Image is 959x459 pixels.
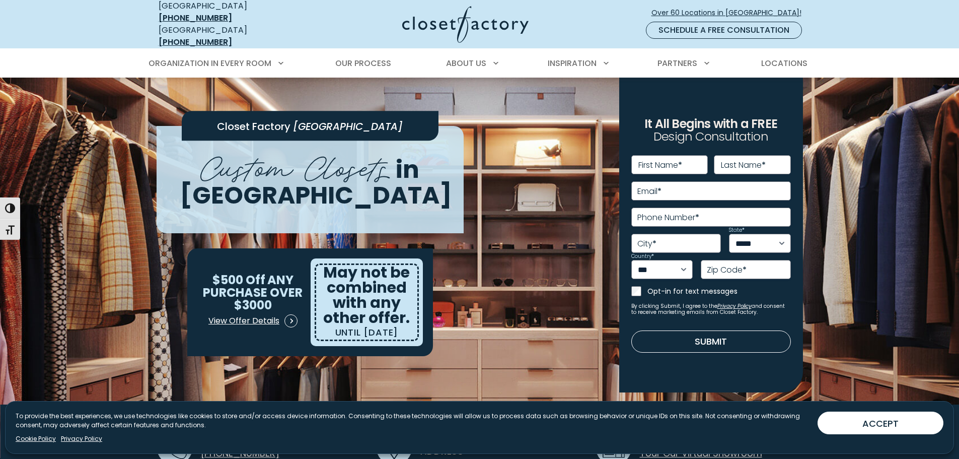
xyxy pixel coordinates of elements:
[651,8,809,18] span: Over 60 Locations in [GEOGRAPHIC_DATA]!
[646,22,802,39] a: Schedule a Free Consultation
[159,36,232,48] a: [PHONE_NUMBER]
[657,57,697,69] span: Partners
[149,57,271,69] span: Organization in Every Room
[159,12,232,24] a: [PHONE_NUMBER]
[208,311,298,331] a: View Offer Details
[651,4,810,22] a: Over 60 Locations in [GEOGRAPHIC_DATA]!
[644,115,777,132] span: It All Begins with a FREE
[446,57,486,69] span: About Us
[217,119,290,134] span: Closet Factory
[638,161,682,169] label: First Name
[335,325,399,340] p: UNTIL [DATE]
[180,153,452,212] span: in [GEOGRAPHIC_DATA]
[729,228,745,233] label: State
[647,286,791,296] label: Opt-in for text messages
[653,128,768,145] span: Design Consultation
[203,272,303,313] span: ANY PURCHASE OVER $3000
[16,434,56,443] a: Cookie Policy
[631,331,791,353] button: Submit
[335,57,391,69] span: Our Process
[159,24,305,48] div: [GEOGRAPHIC_DATA]
[323,261,410,329] span: May not be combined with any other offer.
[707,266,747,274] label: Zip Code
[721,161,766,169] label: Last Name
[61,434,102,443] a: Privacy Policy
[293,119,403,134] span: [GEOGRAPHIC_DATA]
[402,6,529,43] img: Closet Factory Logo
[548,57,597,69] span: Inspiration
[141,49,818,78] nav: Primary Menu
[200,142,390,188] span: Custom Closets
[208,315,279,327] span: View Offer Details
[637,240,656,248] label: City
[637,187,661,195] label: Email
[818,412,943,434] button: ACCEPT
[637,214,699,222] label: Phone Number
[631,254,654,259] label: Country
[717,302,752,310] a: Privacy Policy
[16,412,809,430] p: To provide the best experiences, we use technologies like cookies to store and/or access device i...
[631,303,791,315] small: By clicking Submit, I agree to the and consent to receive marketing emails from Closet Factory.
[212,272,265,288] span: $500 Off
[761,57,807,69] span: Locations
